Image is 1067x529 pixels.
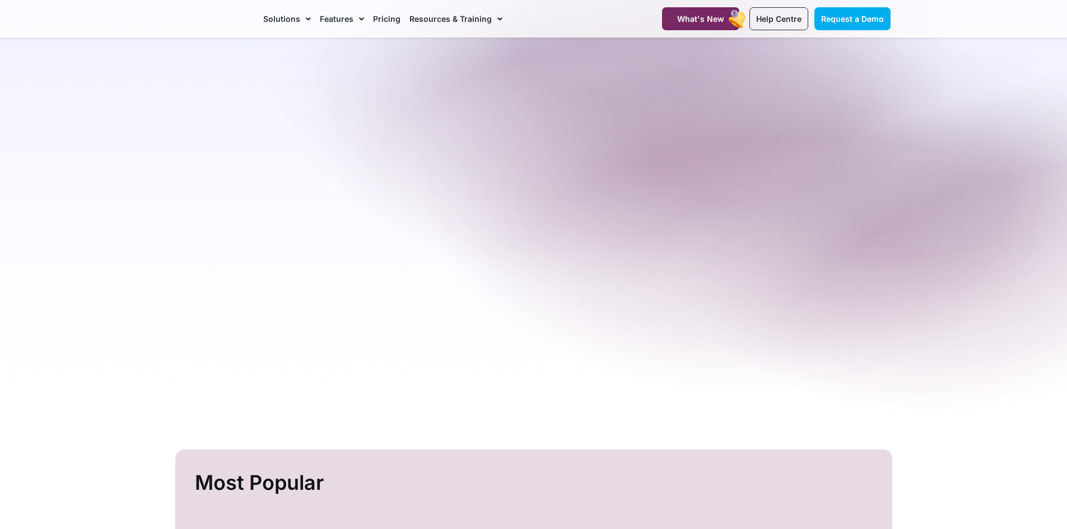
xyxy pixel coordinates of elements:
[756,14,802,24] span: Help Centre
[177,11,253,27] img: CareMaster Logo
[821,14,884,24] span: Request a Demo
[749,7,808,30] a: Help Centre
[662,7,739,30] a: What's New
[677,14,724,24] span: What's New
[195,466,875,499] h2: Most Popular
[814,7,891,30] a: Request a Demo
